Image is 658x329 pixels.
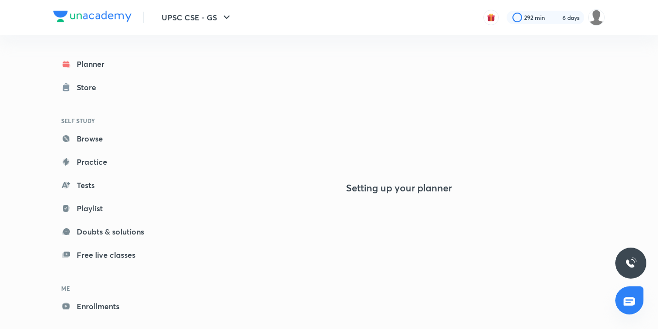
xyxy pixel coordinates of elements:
img: avatar [487,13,495,22]
a: Doubts & solutions [53,222,166,241]
img: ttu [625,257,637,269]
img: Komal [588,9,605,26]
button: avatar [483,10,499,25]
img: Company Logo [53,11,132,22]
a: Playlist [53,199,166,218]
h6: ME [53,280,166,297]
a: Free live classes [53,245,166,265]
a: Store [53,78,166,97]
img: streak [551,13,560,22]
a: Browse [53,129,166,148]
a: Company Logo [53,11,132,25]
h6: SELF STUDY [53,112,166,129]
a: Tests [53,175,166,195]
a: Enrollments [53,297,166,316]
div: Store [77,81,102,93]
h4: Setting up your planner [346,182,452,194]
a: Planner [53,54,166,74]
a: Practice [53,152,166,172]
button: UPSC CSE - GS [156,8,238,27]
